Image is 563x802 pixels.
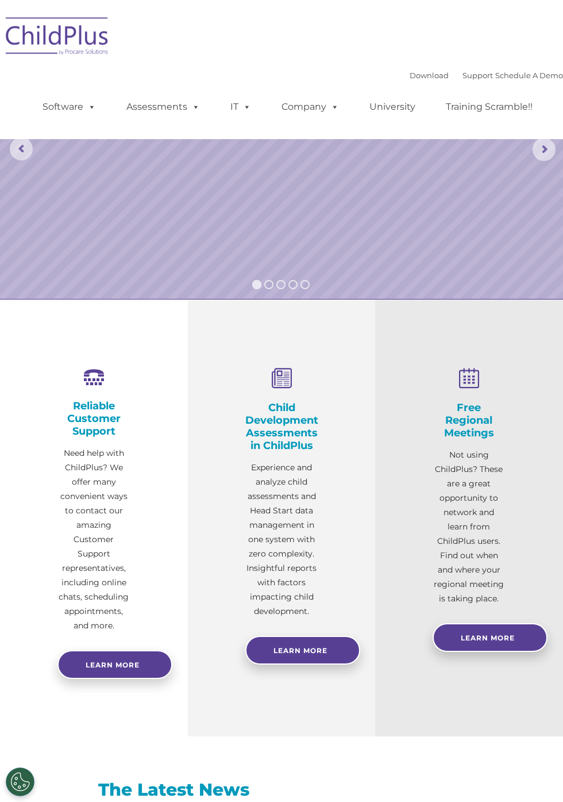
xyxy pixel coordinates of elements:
[433,623,547,652] a: Learn More
[6,768,34,796] button: Cookies Settings
[506,747,563,802] iframe: Chat Widget
[410,71,563,80] font: |
[86,661,140,669] span: Learn more
[57,446,130,633] p: Need help with ChildPlus? We offer many convenient ways to contact our amazing Customer Support r...
[495,71,563,80] a: Schedule A Demo
[31,95,107,118] a: Software
[273,646,327,655] span: Learn More
[433,401,506,439] h4: Free Regional Meetings
[245,636,360,665] a: Learn More
[57,400,130,438] h4: Reliable Customer Support
[434,95,544,118] a: Training Scramble!!
[115,95,211,118] a: Assessments
[245,461,318,619] p: Experience and analyze child assessments and Head Start data management in one system with zero c...
[462,71,493,80] a: Support
[433,448,506,606] p: Not using ChildPlus? These are a great opportunity to network and learn from ChildPlus users. Fin...
[219,95,263,118] a: IT
[358,95,427,118] a: University
[270,95,350,118] a: Company
[461,634,515,642] span: Learn More
[245,401,318,452] h4: Child Development Assessments in ChildPlus
[57,650,172,679] a: Learn more
[85,778,263,801] h3: The Latest News
[410,71,449,80] a: Download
